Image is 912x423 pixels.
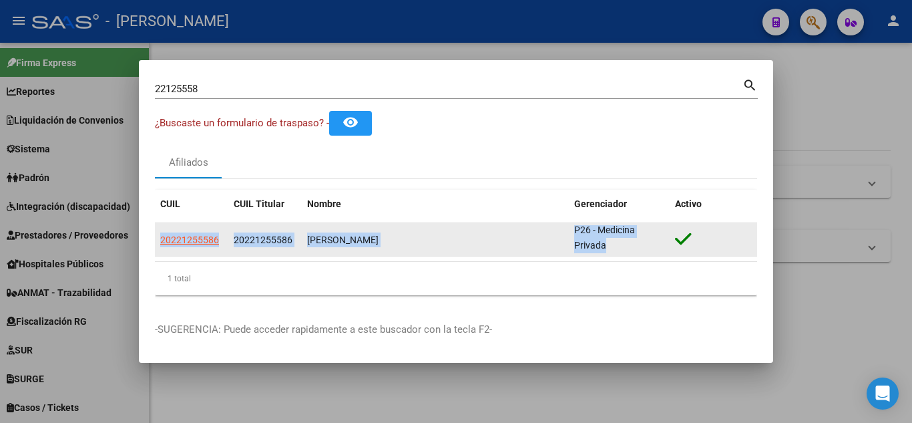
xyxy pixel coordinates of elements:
[234,198,284,209] span: CUIL Titular
[742,76,758,92] mat-icon: search
[169,155,208,170] div: Afiliados
[228,190,302,219] datatable-header-cell: CUIL Titular
[160,198,180,209] span: CUIL
[155,190,228,219] datatable-header-cell: CUIL
[307,198,341,209] span: Nombre
[574,198,627,209] span: Gerenciador
[670,190,757,219] datatable-header-cell: Activo
[343,114,359,130] mat-icon: remove_red_eye
[867,378,899,410] div: Open Intercom Messenger
[155,322,757,337] p: -SUGERENCIA: Puede acceder rapidamente a este buscador con la tecla F2-
[302,190,569,219] datatable-header-cell: Nombre
[155,117,329,129] span: ¿Buscaste un formulario de traspaso? -
[234,235,292,245] span: 20221255586
[155,262,757,295] div: 1 total
[160,235,219,245] span: 20221255586
[307,233,563,248] div: [PERSON_NAME]
[675,198,702,209] span: Activo
[569,190,670,219] datatable-header-cell: Gerenciador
